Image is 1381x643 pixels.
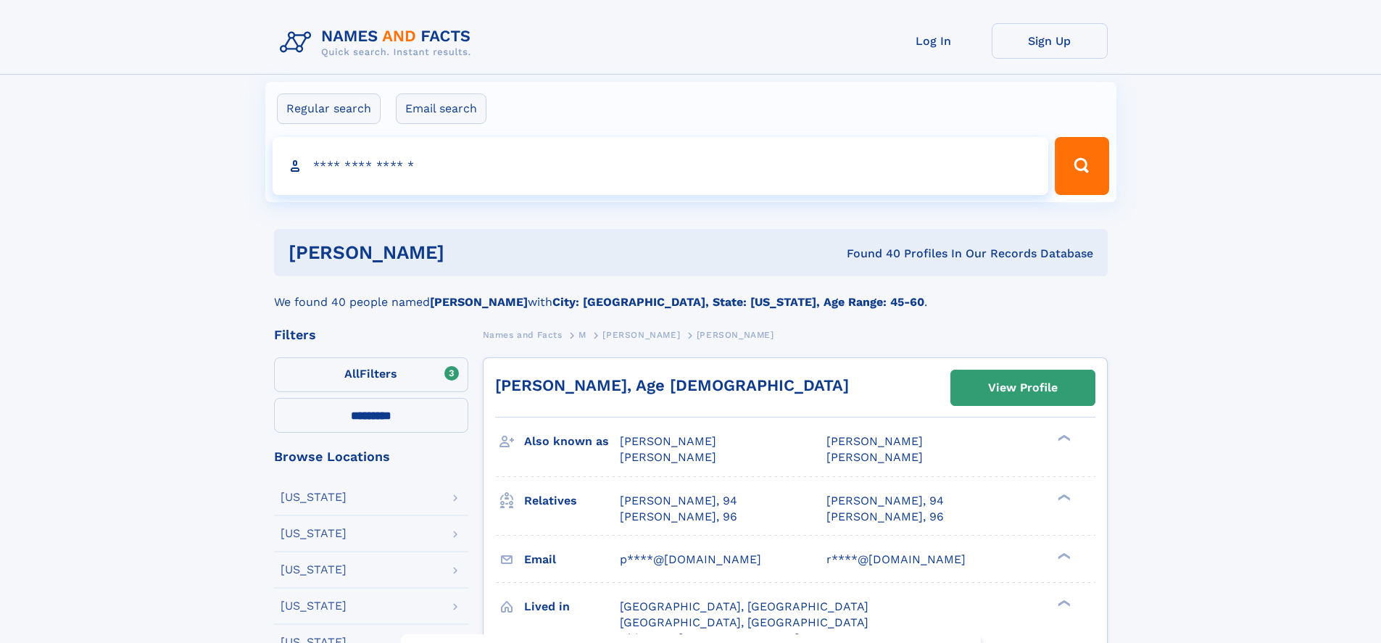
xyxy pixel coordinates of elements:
[951,370,1095,405] a: View Profile
[524,429,620,454] h3: Also known as
[274,23,483,62] img: Logo Names and Facts
[578,330,586,340] span: M
[988,371,1058,405] div: View Profile
[826,509,944,525] a: [PERSON_NAME], 96
[274,276,1108,311] div: We found 40 people named with .
[1054,551,1071,560] div: ❯
[281,491,347,503] div: [US_STATE]
[430,295,528,309] b: [PERSON_NAME]
[602,330,680,340] span: [PERSON_NAME]
[697,330,774,340] span: [PERSON_NAME]
[620,600,868,613] span: [GEOGRAPHIC_DATA], [GEOGRAPHIC_DATA]
[344,367,360,381] span: All
[992,23,1108,59] a: Sign Up
[273,137,1049,195] input: search input
[1054,598,1071,607] div: ❯
[274,357,468,392] label: Filters
[281,564,347,576] div: [US_STATE]
[826,493,944,509] a: [PERSON_NAME], 94
[277,94,381,124] label: Regular search
[524,547,620,572] h3: Email
[620,434,716,448] span: [PERSON_NAME]
[524,594,620,619] h3: Lived in
[620,615,868,629] span: [GEOGRAPHIC_DATA], [GEOGRAPHIC_DATA]
[281,528,347,539] div: [US_STATE]
[620,509,737,525] a: [PERSON_NAME], 96
[1054,492,1071,502] div: ❯
[289,244,646,262] h1: [PERSON_NAME]
[396,94,486,124] label: Email search
[620,450,716,464] span: [PERSON_NAME]
[281,600,347,612] div: [US_STATE]
[483,325,563,344] a: Names and Facts
[274,450,468,463] div: Browse Locations
[1055,137,1108,195] button: Search Button
[495,376,849,394] a: [PERSON_NAME], Age [DEMOGRAPHIC_DATA]
[826,450,923,464] span: [PERSON_NAME]
[578,325,586,344] a: M
[524,489,620,513] h3: Relatives
[826,434,923,448] span: [PERSON_NAME]
[620,493,737,509] a: [PERSON_NAME], 94
[552,295,924,309] b: City: [GEOGRAPHIC_DATA], State: [US_STATE], Age Range: 45-60
[602,325,680,344] a: [PERSON_NAME]
[274,328,468,341] div: Filters
[876,23,992,59] a: Log In
[1054,433,1071,443] div: ❯
[645,246,1093,262] div: Found 40 Profiles In Our Records Database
